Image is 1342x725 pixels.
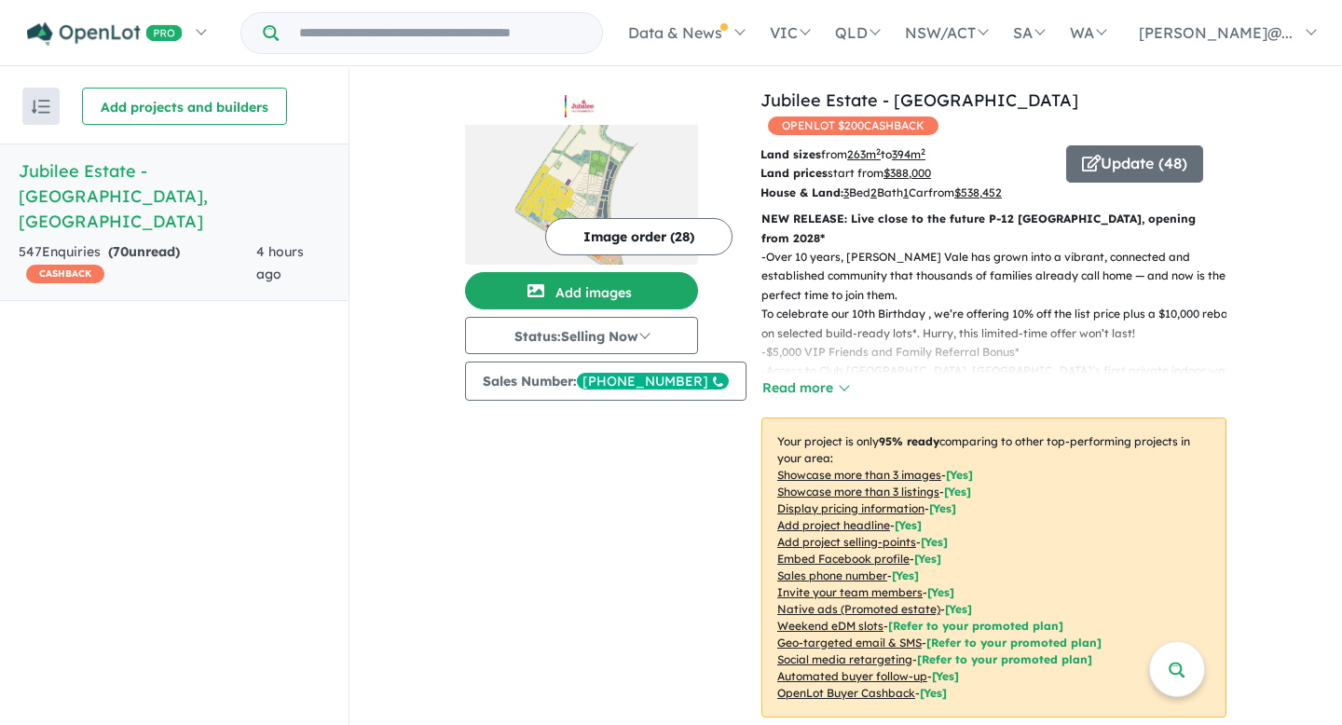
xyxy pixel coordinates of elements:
[32,100,50,114] img: sort.svg
[932,669,959,683] span: [Yes]
[929,501,956,515] span: [ Yes ]
[465,317,698,354] button: Status:Selling Now
[760,166,828,180] b: Land prices
[921,535,948,549] span: [ Yes ]
[892,568,919,582] span: [ Yes ]
[777,636,922,650] u: Geo-targeted email & SMS
[945,602,972,616] span: [Yes]
[920,686,947,700] span: [Yes]
[761,417,1226,718] p: Your project is only comparing to other top-performing projects in your area: - - - - - - - - - -...
[761,377,849,399] button: Read more
[19,158,330,234] h5: Jubilee Estate - [GEOGRAPHIC_DATA] , [GEOGRAPHIC_DATA]
[921,146,925,157] sup: 2
[944,485,971,499] span: [ Yes ]
[927,585,954,599] span: [ Yes ]
[465,272,698,309] button: Add images
[895,518,922,532] span: [ Yes ]
[760,89,1078,111] a: Jubilee Estate - [GEOGRAPHIC_DATA]
[82,88,287,125] button: Add projects and builders
[761,248,1241,343] p: - Over 10 years, [PERSON_NAME] Vale has grown into a vibrant, connected and established community...
[256,243,304,282] span: 4 hours ago
[760,145,1052,164] p: from
[761,362,1241,418] p: - Access to Club [GEOGRAPHIC_DATA], [GEOGRAPHIC_DATA]’s first private indoor water park which fea...
[883,166,931,180] u: $ 388,000
[876,146,881,157] sup: 2
[954,185,1002,199] u: $ 538,452
[472,95,691,117] img: Jubilee Estate - Wyndham Vale Logo
[843,185,849,199] u: 3
[777,468,941,482] u: Showcase more than 3 images
[870,185,877,199] u: 2
[847,147,881,161] u: 263 m
[777,568,887,582] u: Sales phone number
[465,125,698,265] img: Jubilee Estate - Wyndham Vale
[760,184,1052,202] p: Bed Bath Car from
[777,518,890,532] u: Add project headline
[768,116,938,135] span: OPENLOT $ 200 CASHBACK
[465,88,698,265] a: Jubilee Estate - Wyndham Vale LogoJubilee Estate - Wyndham Vale
[917,652,1092,666] span: [Refer to your promoted plan]
[777,585,923,599] u: Invite your team members
[26,265,104,283] span: CASHBACK
[777,686,915,700] u: OpenLot Buyer Cashback
[777,552,910,566] u: Embed Facebook profile
[760,164,1052,183] p: start from
[879,434,939,448] b: 95 % ready
[761,210,1226,248] p: NEW RELEASE: Live close to the future P-12 [GEOGRAPHIC_DATA], opening from 2028*
[27,22,183,46] img: Openlot PRO Logo White
[545,218,733,255] button: Image order (28)
[761,343,1241,362] p: - $5,000 VIP Friends and Family Referral Bonus*
[777,535,916,549] u: Add project selling-points
[577,373,729,390] div: [PHONE_NUMBER]
[777,485,939,499] u: Showcase more than 3 listings
[881,147,925,161] span: to
[1139,23,1293,42] span: [PERSON_NAME]@...
[777,669,927,683] u: Automated buyer follow-up
[777,602,940,616] u: Native ads (Promoted estate)
[760,185,843,199] b: House & Land:
[914,552,941,566] span: [ Yes ]
[760,147,821,161] b: Land sizes
[19,241,256,286] div: 547 Enquir ies
[777,652,912,666] u: Social media retargeting
[282,13,598,53] input: Try estate name, suburb, builder or developer
[946,468,973,482] span: [ Yes ]
[1066,145,1203,183] button: Update (48)
[888,619,1063,633] span: [Refer to your promoted plan]
[777,501,924,515] u: Display pricing information
[777,619,883,633] u: Weekend eDM slots
[113,243,129,260] span: 70
[903,185,909,199] u: 1
[465,362,746,401] button: Sales Number:[PHONE_NUMBER]
[108,243,180,260] strong: ( unread)
[926,636,1102,650] span: [Refer to your promoted plan]
[892,147,925,161] u: 394 m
